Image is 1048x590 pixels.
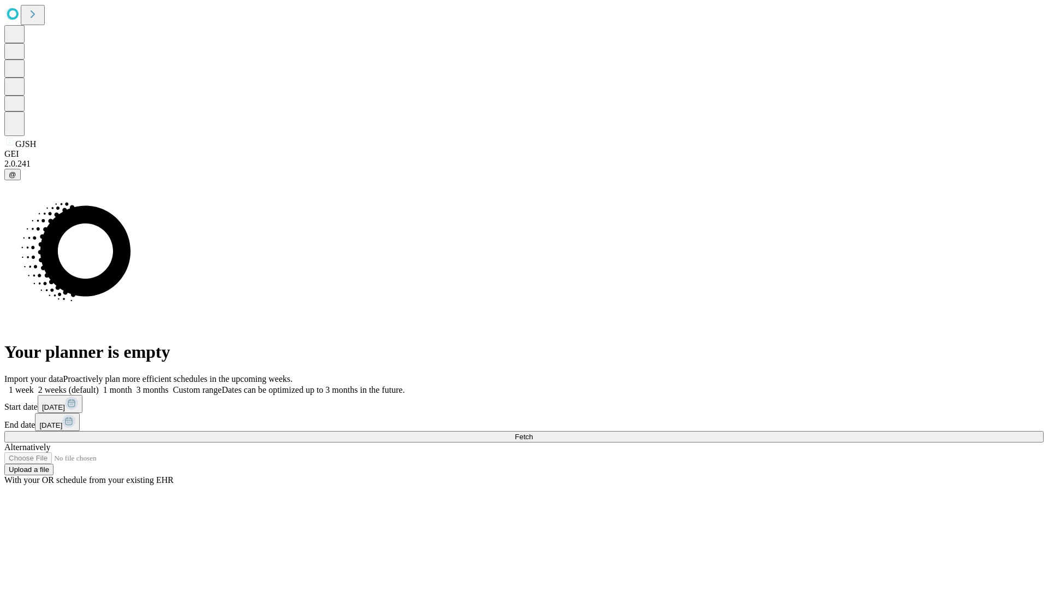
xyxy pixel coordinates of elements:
button: [DATE] [38,395,82,413]
div: GEI [4,149,1044,159]
h1: Your planner is empty [4,342,1044,362]
span: With your OR schedule from your existing EHR [4,475,174,485]
span: Dates can be optimized up to 3 months in the future. [222,385,404,394]
span: [DATE] [39,421,62,429]
div: End date [4,413,1044,431]
span: 1 week [9,385,34,394]
button: [DATE] [35,413,80,431]
button: Upload a file [4,464,53,475]
div: Start date [4,395,1044,413]
span: Alternatively [4,442,50,452]
button: @ [4,169,21,180]
span: Import your data [4,374,63,383]
span: @ [9,170,16,179]
button: Fetch [4,431,1044,442]
span: [DATE] [42,403,65,411]
span: 1 month [103,385,132,394]
span: GJSH [15,139,36,149]
div: 2.0.241 [4,159,1044,169]
span: Fetch [515,433,533,441]
span: 3 months [136,385,169,394]
span: 2 weeks (default) [38,385,99,394]
span: Custom range [173,385,222,394]
span: Proactively plan more efficient schedules in the upcoming weeks. [63,374,293,383]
